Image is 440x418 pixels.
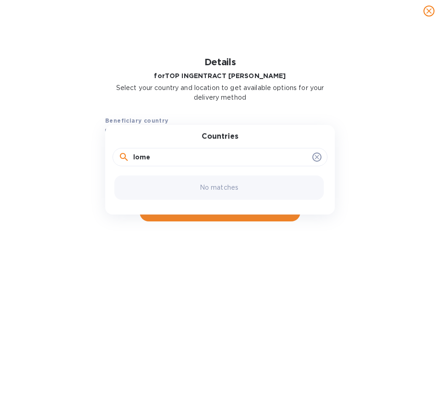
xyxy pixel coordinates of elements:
[202,132,238,141] h3: Countries
[200,183,238,192] p: No matches
[105,117,169,124] b: Beneficiary country
[105,83,335,102] p: Select your country and location to get available options for your delivery method
[154,72,286,79] b: for TOP INGENTRACT [PERSON_NAME]
[105,57,335,68] h1: Details
[133,150,309,164] input: Search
